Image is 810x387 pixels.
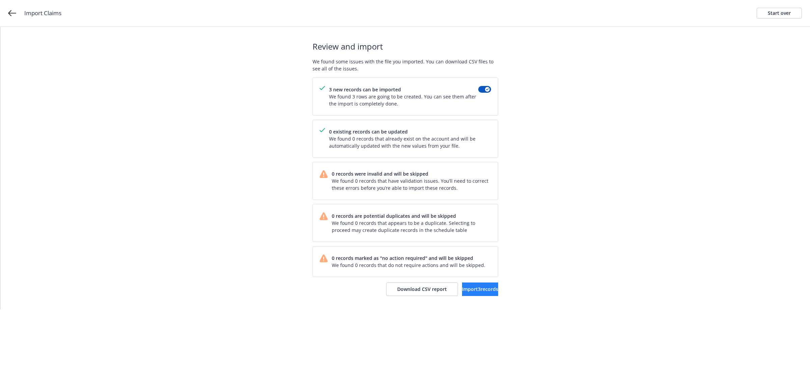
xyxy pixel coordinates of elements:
[313,40,498,53] span: Review and import
[462,282,498,296] button: Import3records
[24,9,61,18] span: Import Claims
[332,212,491,219] span: 0 records are potential duplicates and will be skipped
[397,286,447,292] span: Download CSV report
[329,128,491,135] span: 0 existing records can be updated
[332,170,491,177] span: 0 records were invalid and will be skipped
[768,8,791,18] div: Start over
[757,8,802,19] a: Start over
[462,286,498,292] span: Import 3 records
[329,93,478,107] span: We found 3 rows are going to be created. You can see them after the import is completely done.
[386,282,458,296] button: Download CSV report
[332,262,485,269] span: We found 0 records that do not require actions and will be skipped.
[313,58,498,72] span: We found some issues with the file you imported. You can download CSV files to see all of the iss...
[332,219,491,234] span: We found 0 records that appears to be a duplicate. Selecting to proceed may create duplicate reco...
[329,86,478,93] span: 3 new records can be imported
[332,177,491,191] span: We found 0 records that have validation issues. You’ll need to correct these errors before you’re...
[329,135,491,149] span: We found 0 records that already exist on the account and will be automatically updated with the n...
[332,255,485,262] span: 0 records marked as "no action required" and will be skipped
